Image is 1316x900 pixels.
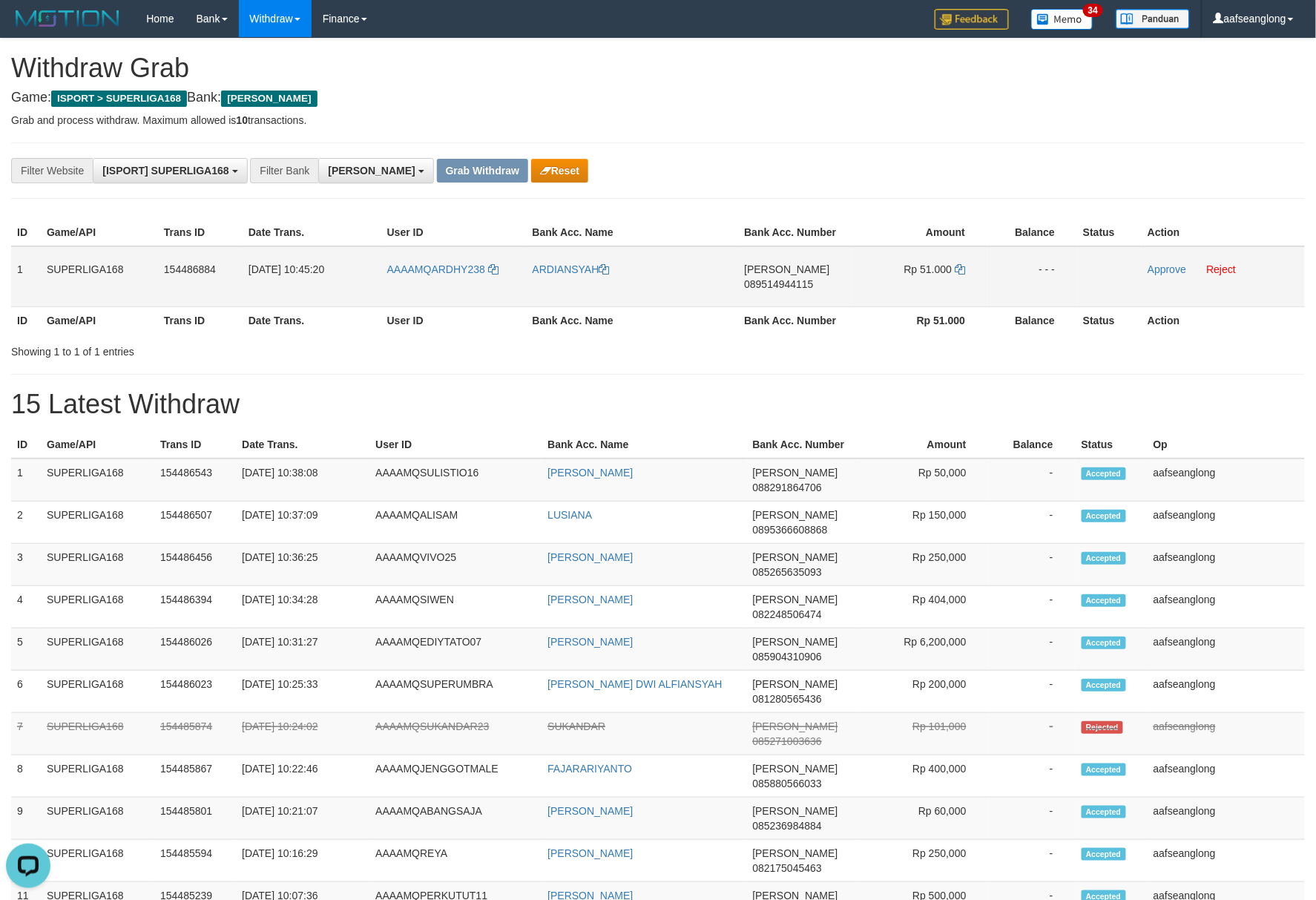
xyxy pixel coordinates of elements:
td: 154485874 [154,713,236,755]
td: Rp 150,000 [858,502,989,544]
a: AAAAMQARDHY238 [387,263,499,275]
td: 154486507 [154,502,236,544]
td: 8 [11,755,41,798]
span: AAAAMQARDHY238 [387,263,485,275]
td: [DATE] 10:24:02 [236,713,369,755]
th: Bank Acc. Number [738,306,852,334]
th: Trans ID [158,219,243,246]
a: Approve [1148,263,1186,275]
h1: Withdraw Grab [11,53,1305,83]
div: Showing 1 to 1 of 1 entries [11,338,537,359]
span: [PERSON_NAME] [753,551,838,563]
span: Accepted [1082,594,1126,607]
h4: Game: Bank: [11,91,1305,105]
td: SUPERLIGA168 [41,671,154,713]
th: Game/API [41,431,154,459]
td: 154486026 [154,628,236,671]
td: SUPERLIGA168 [41,586,154,628]
p: Grab and process withdraw. Maximum allowed is transactions. [11,113,1305,128]
span: [PERSON_NAME] [328,165,415,177]
td: SUPERLIGA168 [41,544,154,586]
td: AAAAMQJENGGOTMALE [369,755,542,798]
span: Copy 085236984884 to clipboard [753,820,822,832]
td: 154486394 [154,586,236,628]
span: 34 [1083,4,1103,17]
img: MOTION_logo.png [11,7,124,30]
td: 154486023 [154,671,236,713]
td: [DATE] 10:38:08 [236,459,369,502]
h1: 15 Latest Withdraw [11,390,1305,419]
td: AAAAMQSULISTIO16 [369,459,542,502]
th: Bank Acc. Name [527,219,739,246]
td: [DATE] 10:21:07 [236,798,369,840]
span: Accepted [1082,637,1126,649]
span: 154486884 [164,263,216,275]
th: User ID [381,306,527,334]
span: Copy 082175045463 to clipboard [753,862,822,874]
a: [PERSON_NAME] [547,467,633,479]
td: - - - [987,246,1077,307]
th: Op [1148,431,1305,459]
td: Rp 6,200,000 [858,628,989,671]
a: [PERSON_NAME] [547,847,633,859]
span: [PERSON_NAME] [753,636,838,648]
th: Action [1142,306,1305,334]
span: [PERSON_NAME] [221,91,317,107]
td: 2 [11,502,41,544]
td: aafseanglong [1148,713,1305,755]
td: AAAAMQSUPERUMBRA [369,671,542,713]
span: [PERSON_NAME] [753,720,838,732]
span: [PERSON_NAME] [753,678,838,690]
strong: 10 [236,114,248,126]
td: Rp 250,000 [858,840,989,882]
a: [PERSON_NAME] [547,805,633,817]
td: aafseanglong [1148,586,1305,628]
td: SUPERLIGA168 [41,755,154,798]
span: Copy 082248506474 to clipboard [753,608,822,620]
a: [PERSON_NAME] DWI ALFIANSYAH [547,678,722,690]
td: [DATE] 10:25:33 [236,671,369,713]
button: Open LiveChat chat widget [6,6,50,50]
th: User ID [381,219,527,246]
a: FAJARARIYANTO [547,763,632,775]
td: - [989,713,1076,755]
th: ID [11,219,41,246]
img: Button%20Memo.svg [1031,9,1093,30]
td: aafseanglong [1148,840,1305,882]
td: - [989,586,1076,628]
td: [DATE] 10:31:27 [236,628,369,671]
td: [DATE] 10:22:46 [236,755,369,798]
span: Copy 085880566033 to clipboard [753,778,822,789]
span: Rp 51.000 [904,263,953,275]
td: - [989,544,1076,586]
span: Accepted [1082,806,1126,818]
th: Status [1077,306,1142,334]
span: Accepted [1082,510,1126,522]
th: Bank Acc. Name [542,431,746,459]
td: AAAAMQREYA [369,840,542,882]
span: [PERSON_NAME] [753,467,838,479]
td: SUPERLIGA168 [41,628,154,671]
td: 5 [11,628,41,671]
td: [DATE] 10:37:09 [236,502,369,544]
td: 154485594 [154,840,236,882]
th: Action [1142,219,1305,246]
td: [DATE] 10:16:29 [236,840,369,882]
th: ID [11,306,41,334]
th: Balance [987,306,1077,334]
th: Status [1077,219,1142,246]
th: Game/API [41,219,158,246]
td: SUPERLIGA168 [41,713,154,755]
th: Date Trans. [243,306,381,334]
td: 154486543 [154,459,236,502]
td: AAAAMQEDIYTATO07 [369,628,542,671]
span: Rejected [1082,721,1123,734]
a: Copy 51000 to clipboard [955,263,965,275]
td: 6 [11,671,41,713]
a: [PERSON_NAME] [547,636,633,648]
th: Rp 51.000 [852,306,987,334]
td: SUPERLIGA168 [41,798,154,840]
td: 7 [11,713,41,755]
span: Accepted [1082,763,1126,776]
td: aafseanglong [1148,671,1305,713]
